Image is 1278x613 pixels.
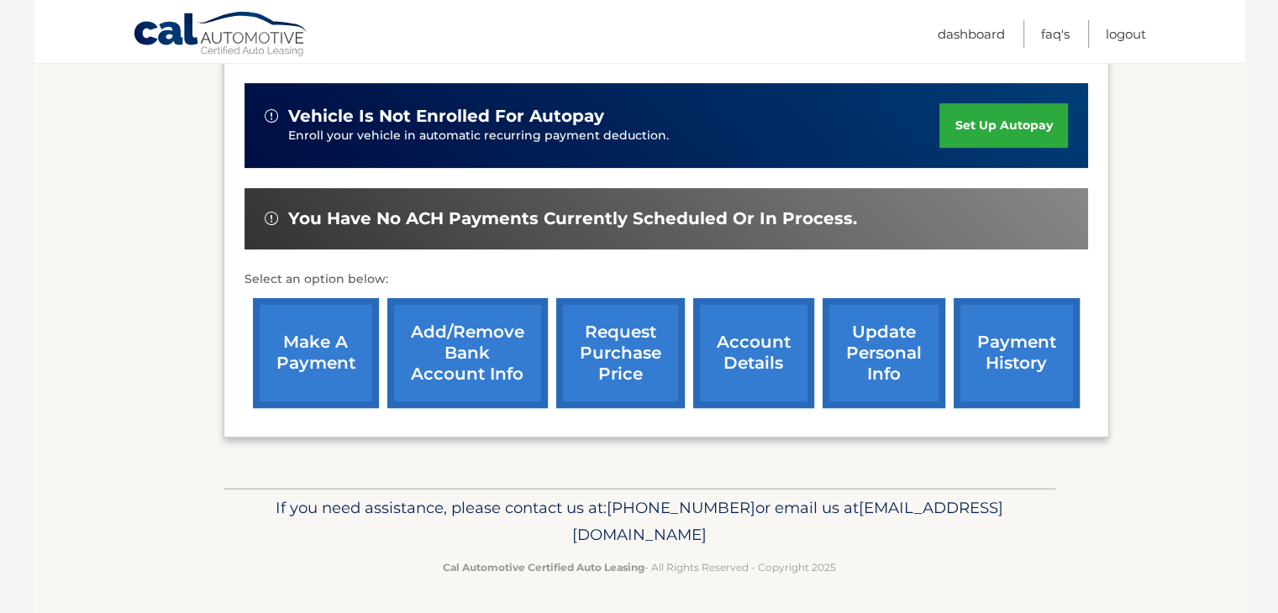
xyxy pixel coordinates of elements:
a: update personal info [823,298,945,408]
p: Select an option below: [245,270,1088,290]
span: vehicle is not enrolled for autopay [288,106,604,127]
a: make a payment [253,298,379,408]
a: request purchase price [556,298,685,408]
a: FAQ's [1041,20,1070,48]
img: alert-white.svg [265,109,278,123]
img: alert-white.svg [265,212,278,225]
p: If you need assistance, please contact us at: or email us at [234,495,1044,548]
span: You have no ACH payments currently scheduled or in process. [288,208,857,229]
strong: Cal Automotive Certified Auto Leasing [443,561,644,574]
a: account details [693,298,814,408]
p: - All Rights Reserved - Copyright 2025 [234,558,1044,576]
a: payment history [954,298,1080,408]
a: Logout [1106,20,1146,48]
span: [PHONE_NUMBER] [607,498,755,517]
a: Cal Automotive [133,11,309,60]
a: set up autopay [939,103,1067,148]
a: Dashboard [938,20,1005,48]
a: Add/Remove bank account info [387,298,548,408]
p: Enroll your vehicle in automatic recurring payment deduction. [288,127,940,145]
